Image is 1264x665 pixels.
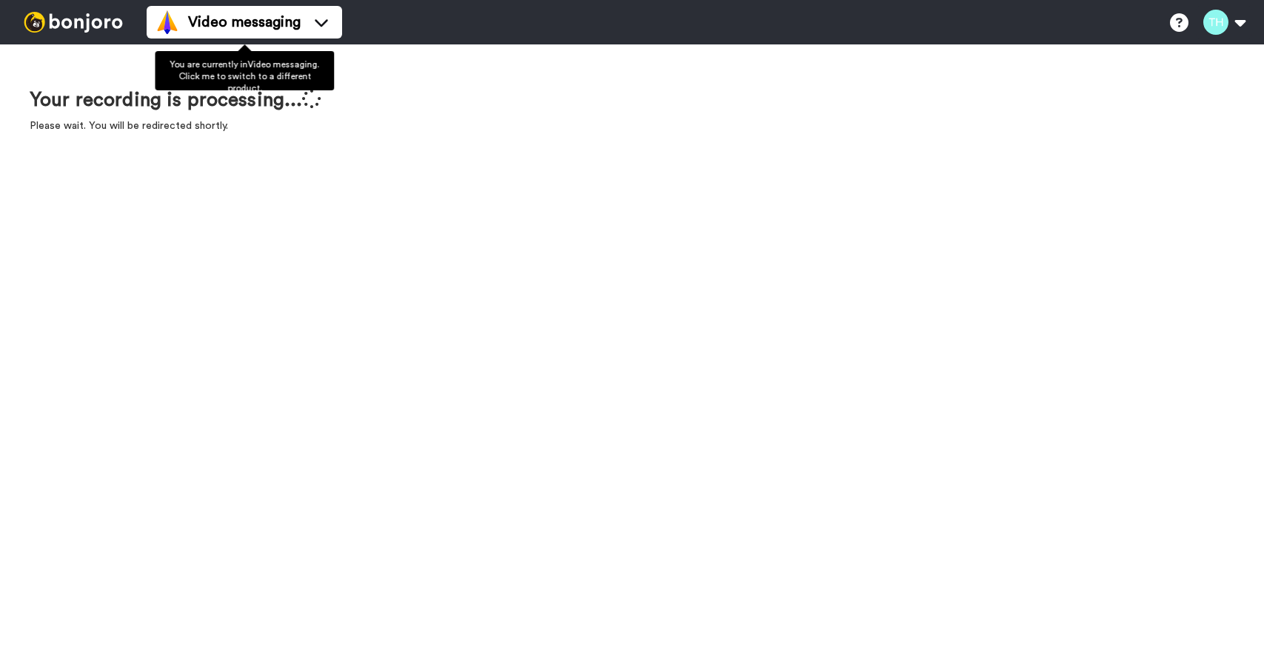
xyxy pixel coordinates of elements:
[18,12,129,33] img: bj-logo-header-white.svg
[30,89,321,111] h1: Your recording is processing...
[156,10,179,34] img: vm-color.svg
[170,60,319,93] span: You are currently in Video messaging . Click me to switch to a different product.
[30,118,321,133] p: Please wait. You will be redirected shortly.
[188,12,301,33] span: Video messaging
